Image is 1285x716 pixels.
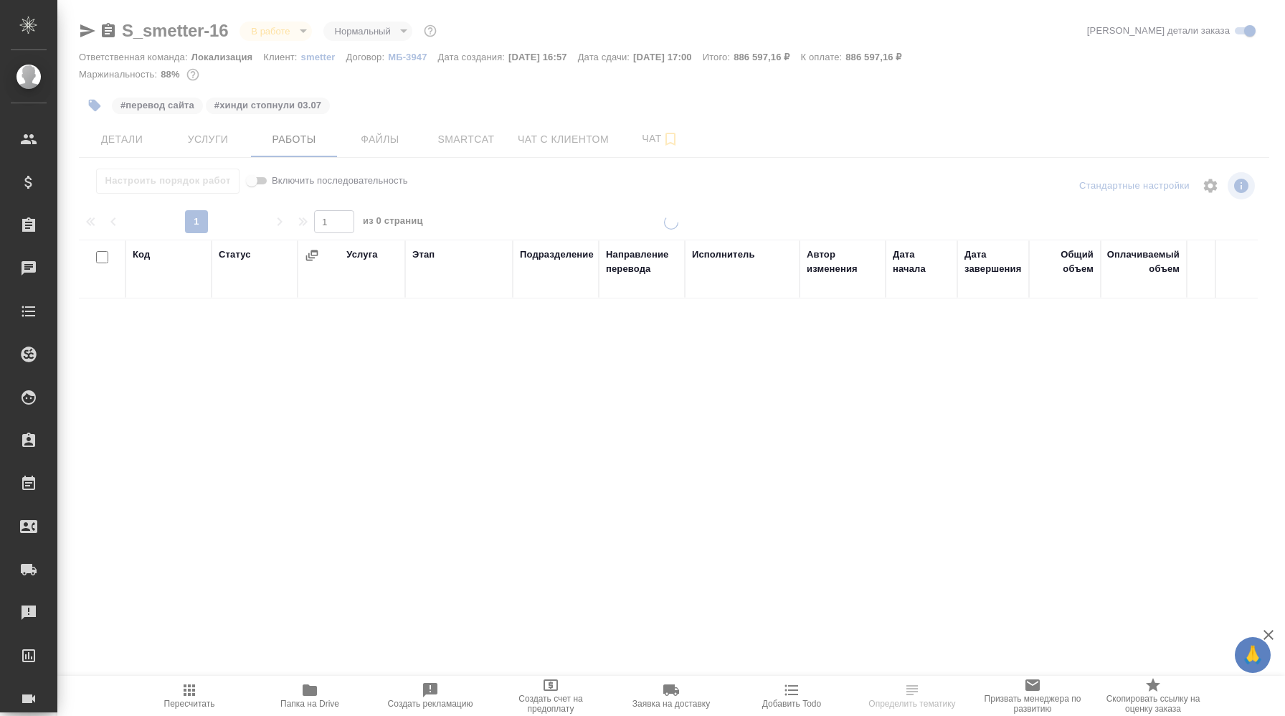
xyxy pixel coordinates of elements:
button: Пересчитать [129,676,250,716]
div: Общий объем [1036,248,1094,276]
div: Этап [412,248,435,262]
div: Оплачиваемый объем [1107,248,1180,276]
button: 🙏 [1235,637,1271,673]
button: Папка на Drive [250,676,370,716]
button: Определить тематику [852,676,972,716]
span: Заявка на доставку [632,699,710,709]
span: Пересчитать [164,699,215,709]
div: Направление перевода [606,248,678,276]
div: Подразделение [520,248,594,262]
button: Призвать менеджера по развитию [972,676,1093,716]
button: Скопировать ссылку на оценку заказа [1093,676,1213,716]
span: 🙏 [1241,640,1265,670]
button: Добавить Todo [731,676,852,716]
div: Код [133,248,150,262]
div: Автор изменения [807,248,878,276]
span: Призвать менеджера по развитию [981,694,1084,714]
span: Папка на Drive [280,699,339,709]
div: Статус [219,248,251,262]
button: Заявка на доставку [611,676,731,716]
div: Исполнитель [692,248,755,262]
span: Определить тематику [868,699,955,709]
div: Услуга [346,248,377,262]
div: Дата начала [893,248,950,276]
button: Создать рекламацию [370,676,490,716]
span: Создать рекламацию [388,699,473,709]
span: Добавить Todo [762,699,821,709]
div: Дата завершения [964,248,1022,276]
button: Создать счет на предоплату [490,676,611,716]
span: Скопировать ссылку на оценку заказа [1101,694,1205,714]
button: Сгруппировать [305,248,319,263]
span: Создать счет на предоплату [499,694,602,714]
